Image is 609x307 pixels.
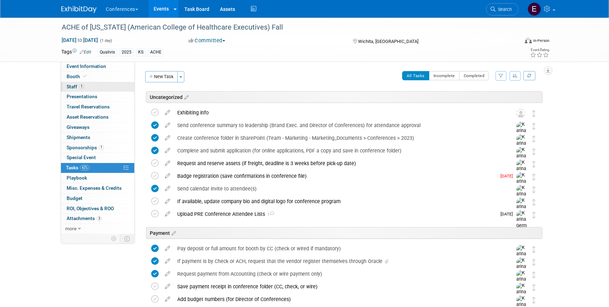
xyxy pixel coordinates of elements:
[532,186,536,193] i: Move task
[530,48,549,52] div: Event Rating
[516,172,527,197] img: Karina German
[97,216,102,221] span: 3
[67,195,82,201] span: Budget
[174,157,502,169] div: Request and reserve assets (if freight, deadline is 3 weeks before pick-up date)
[136,49,146,56] div: KS
[161,109,174,116] a: edit
[108,234,120,243] td: Personalize Event Tab Strip
[516,121,527,146] img: Karina German
[174,132,502,144] div: Create conference folder in SharePoint (Team - Marketing - Marketing_Documents > Conferences > 2023)
[61,133,134,143] a: Shipments
[76,37,83,43] span: to
[61,173,134,183] a: Playbook
[98,49,117,56] div: Qualivis
[500,174,516,178] span: [DATE]
[170,229,176,236] a: Edit sections
[66,165,90,170] span: Tasks
[99,38,112,43] span: (1 day)
[516,245,527,270] img: Karina German
[67,145,104,150] span: Sponsorships
[533,38,549,43] div: In-Person
[61,48,91,56] td: Tags
[161,296,174,302] a: edit
[516,134,527,159] img: Karina German
[161,198,174,205] a: edit
[532,271,536,278] i: Move task
[59,21,508,34] div: ACHE of [US_STATE] (American College of Healthcare Executives) Fall
[174,119,502,131] div: Send conference summary to leadership (Brand Exec. and Director of Conferences) for attendance ap...
[174,145,502,157] div: Complete and submit application (for online applications, PDF a copy and save in conference folder)
[80,50,91,55] a: Edit
[516,109,525,118] img: Unassigned
[183,93,189,100] a: Edit sections
[532,259,536,265] i: Move task
[61,163,134,173] a: Tasks42%
[516,257,527,282] img: Karina German
[532,110,536,117] i: Move task
[161,135,174,141] a: edit
[67,155,96,160] span: Special Event
[61,183,134,193] a: Misc. Expenses & Credits
[120,234,135,243] td: Toggle Event Tabs
[61,194,134,203] a: Budget
[67,215,102,221] span: Attachments
[402,71,429,80] button: All Tasks
[148,49,164,56] div: ACHE
[174,208,496,220] div: Upload PRE Conference Attendee Lists
[174,281,502,293] div: Save payment receipt in conference folder (CC, check, or wire)
[523,71,535,80] a: Refresh
[496,7,512,12] span: Search
[61,224,134,234] a: more
[67,114,109,120] span: Asset Reservations
[80,165,90,170] span: 42%
[61,72,134,82] a: Booth
[516,270,527,295] img: Karina German
[79,84,84,89] span: 1
[174,293,502,305] div: Add budget numbers (for Director of Conferences)
[532,174,536,180] i: Move task
[99,145,104,150] span: 1
[174,255,502,267] div: If payment is by Check or ACH, request that the vendor register themselves through Oracle
[500,212,516,217] span: [DATE]
[516,198,527,223] img: Karina German
[61,6,97,13] img: ExhibitDay
[67,84,84,89] span: Staff
[146,91,542,103] div: Uncategorized
[83,74,87,78] i: Booth reservation complete
[161,173,174,179] a: edit
[174,243,502,255] div: Pay deposit or full amount for booth by CC (check or wired if mandatory)
[61,82,134,92] a: Staff1
[516,147,527,172] img: Karina German
[532,148,536,155] i: Move task
[67,104,110,109] span: Travel Reservations
[67,185,122,191] span: Misc. Expenses & Credits
[174,170,496,182] div: Badge registration (save confirmations in conference file)
[161,186,174,192] a: edit
[174,107,502,119] div: Exhibiting info
[61,62,134,71] a: Event Information
[174,268,502,280] div: Request payment from Accounting (check or wire payment only)
[486,3,518,15] a: Search
[532,284,536,291] i: Move task
[161,245,174,252] a: edit
[161,271,174,277] a: edit
[516,210,527,235] img: Karina German
[146,227,542,239] div: Payment
[161,258,174,264] a: edit
[61,102,134,112] a: Travel Reservations
[61,153,134,163] a: Special Event
[358,39,418,44] span: Wichita, [GEOGRAPHIC_DATA]
[532,161,536,168] i: Move task
[516,159,527,184] img: Karina German
[67,134,90,140] span: Shipments
[174,195,502,207] div: If available, update company bio and digital logo for conference program
[532,297,536,303] i: Move task
[161,148,174,154] a: edit
[532,123,536,130] i: Move task
[265,212,274,217] span: 1
[67,206,114,211] span: ROI, Objectives & ROO
[161,283,174,290] a: edit
[65,226,76,231] span: more
[67,124,90,130] span: Giveaways
[61,214,134,224] a: Attachments3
